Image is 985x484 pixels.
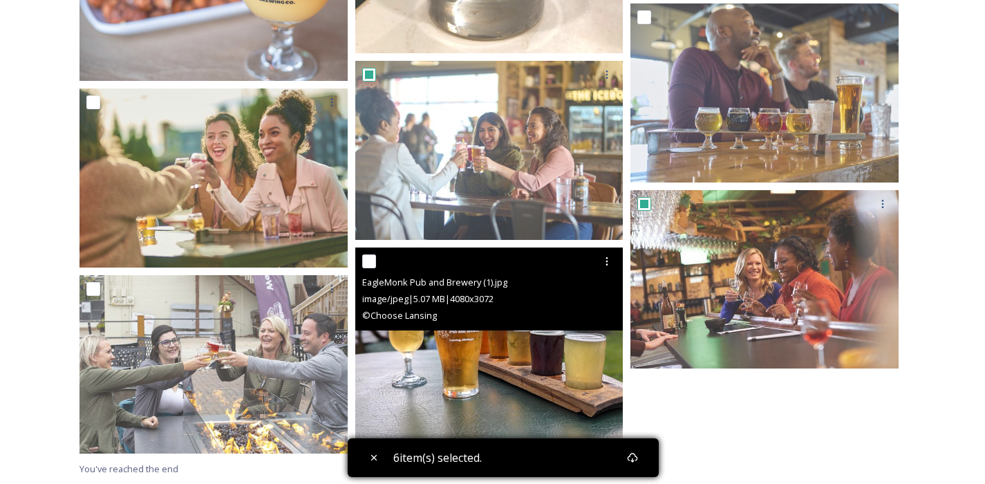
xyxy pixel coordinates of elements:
img: GreaterLansing_03132025_0.jpg [630,190,899,369]
span: 6 item(s) selected. [393,449,482,466]
img: EagleMonk Pub and Brewery (1).jpg [355,248,623,449]
span: image/jpeg | 5.07 MB | 4080 x 3072 [362,292,494,305]
img: CVB_CL_Lansing Brewing_credit Andrew Schmidt-017.jpg [630,3,899,183]
span: You've reached the end [79,463,178,475]
img: CVB_CL_Lansing Brewing_credit Andrew Schmidt-001.jpg [355,61,623,240]
span: © Choose Lansing [362,309,437,322]
span: EagleMonk Pub and Brewery (1).jpg [362,276,507,288]
img: CVB_CL_Lansing Brewing_credit Andrew Schmidt-057.jpg [79,89,348,268]
img: eafb6528-caf2-237f-fe6c-126a67f3262f.jpg [79,275,348,454]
